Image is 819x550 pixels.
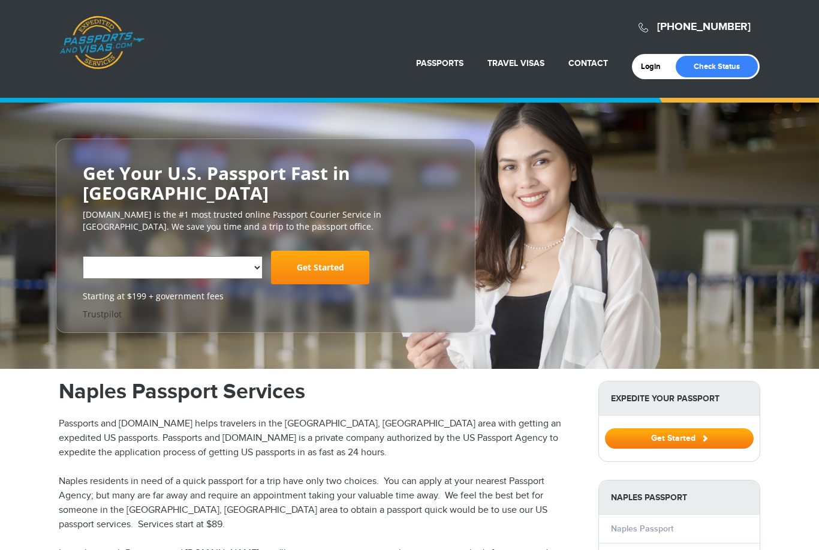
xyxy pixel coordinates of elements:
h2: Get Your U.S. Passport Fast in [GEOGRAPHIC_DATA] [83,163,448,203]
a: Naples Passport [611,524,673,534]
h1: Naples Passport Services [59,381,580,402]
p: Passports and [DOMAIN_NAME] helps travelers in the [GEOGRAPHIC_DATA], [GEOGRAPHIC_DATA] area with... [59,417,580,460]
a: Trustpilot [83,308,122,320]
strong: Expedite Your Passport [599,381,760,416]
button: Get Started [605,428,754,449]
strong: Naples Passport [599,480,760,515]
a: Passports & [DOMAIN_NAME] [59,16,144,70]
a: [PHONE_NUMBER] [657,20,751,34]
span: Starting at $199 + government fees [83,290,448,302]
a: Login [641,62,669,71]
a: Passports [416,58,463,68]
a: Check Status [676,56,758,77]
a: Get Started [271,251,369,284]
p: [DOMAIN_NAME] is the #1 most trusted online Passport Courier Service in [GEOGRAPHIC_DATA]. We sav... [83,209,448,233]
p: Naples residents in need of a quick passport for a trip have only two choices. You can apply at y... [59,474,580,532]
a: Get Started [605,433,754,443]
a: Travel Visas [487,58,544,68]
a: Contact [568,58,608,68]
